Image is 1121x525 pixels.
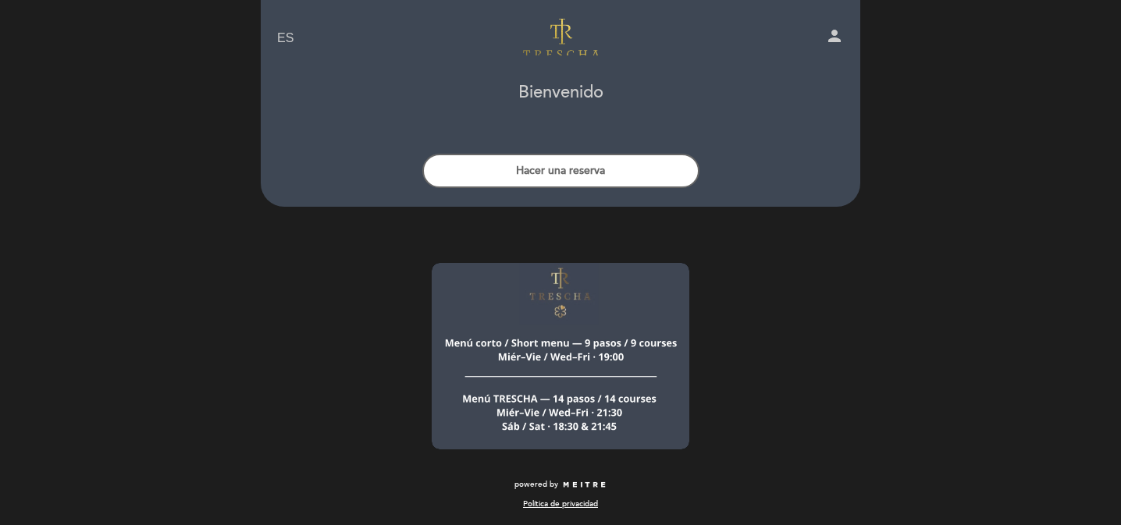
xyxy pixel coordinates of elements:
a: powered by [514,479,607,490]
span: powered by [514,479,558,490]
button: Hacer una reserva [422,154,699,188]
h1: Bienvenido [518,83,603,102]
img: MEITRE [562,481,607,489]
i: person [825,27,844,45]
a: Trescha [463,17,658,60]
button: person [825,27,844,51]
a: Política de privacidad [523,498,598,509]
img: banner_1754926344.jpeg [432,263,689,449]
